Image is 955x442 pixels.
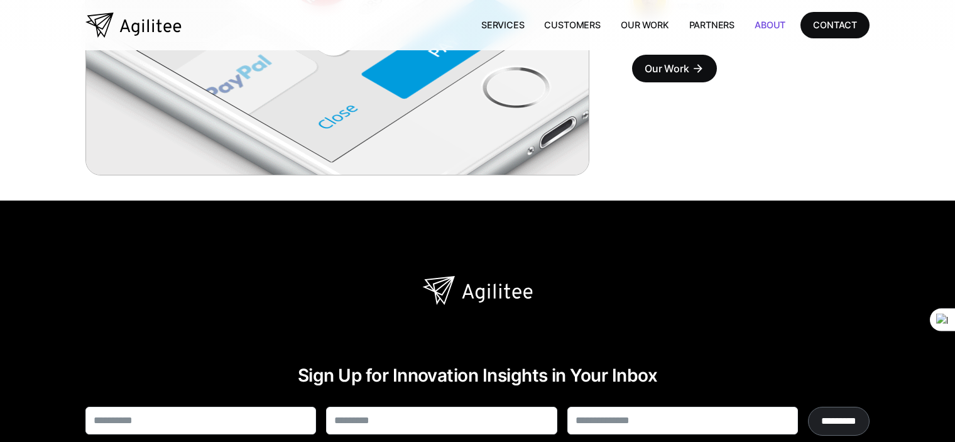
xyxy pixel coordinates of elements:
[534,12,610,38] a: Customers
[679,12,745,38] a: Partners
[611,12,679,38] a: Our Work
[800,12,870,38] a: CONTACT
[632,55,717,82] a: Our Workarrow_forward
[813,17,857,33] div: CONTACT
[692,62,704,75] div: arrow_forward
[85,13,182,38] a: home
[745,12,795,38] a: About
[471,12,535,38] a: Services
[645,60,689,77] div: Our Work
[85,365,870,387] h2: Sign Up for Innovation Insights in Your Inbox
